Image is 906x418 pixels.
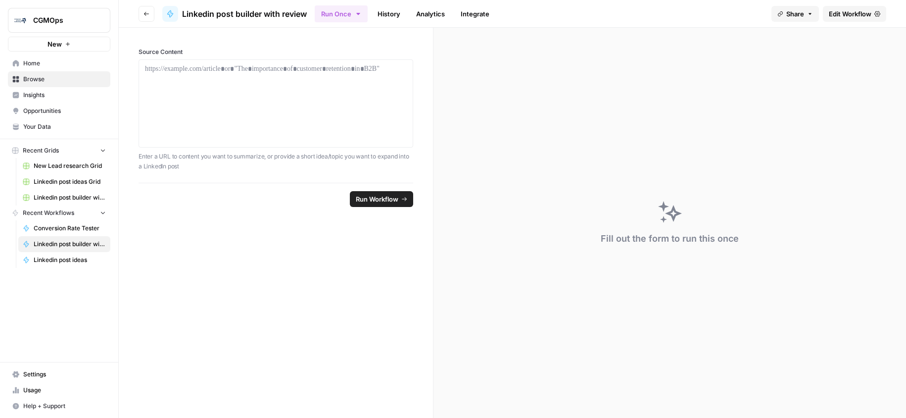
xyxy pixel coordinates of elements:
[23,209,74,217] span: Recent Workflows
[771,6,819,22] button: Share
[23,122,106,131] span: Your Data
[8,55,110,71] a: Home
[11,11,29,29] img: CGMOps Logo
[8,71,110,87] a: Browse
[182,8,307,20] span: Linkedin post builder with review
[350,191,413,207] button: Run Workflow
[8,398,110,414] button: Help + Support
[8,87,110,103] a: Insights
[139,48,413,56] label: Source Content
[356,194,398,204] span: Run Workflow
[823,6,886,22] a: Edit Workflow
[8,382,110,398] a: Usage
[18,252,110,268] a: Linkedin post ideas
[34,224,106,233] span: Conversion Rate Tester
[455,6,495,22] a: Integrate
[34,193,106,202] span: Linkedin post builder with review Grid
[162,6,307,22] a: Linkedin post builder with review
[34,240,106,249] span: Linkedin post builder with review
[23,75,106,84] span: Browse
[33,15,93,25] span: CGMOps
[829,9,871,19] span: Edit Workflow
[23,146,59,155] span: Recent Grids
[34,161,106,170] span: New Lead research Grid
[8,143,110,158] button: Recent Grids
[48,39,62,49] span: New
[8,103,110,119] a: Opportunities
[23,91,106,100] span: Insights
[8,366,110,382] a: Settings
[372,6,406,22] a: History
[601,232,739,246] div: Fill out the form to run this once
[18,236,110,252] a: Linkedin post builder with review
[18,158,110,174] a: New Lead research Grid
[8,8,110,33] button: Workspace: CGMOps
[8,206,110,220] button: Recent Workflows
[34,256,106,264] span: Linkedin post ideas
[410,6,451,22] a: Analytics
[18,190,110,206] a: Linkedin post builder with review Grid
[34,177,106,186] span: Linkedin post ideas Grid
[18,174,110,190] a: Linkedin post ideas Grid
[8,37,110,52] button: New
[139,152,413,171] p: Enter a URL to content you want to summarize, or provide a short idea/topic you want to expand in...
[23,59,106,68] span: Home
[23,106,106,115] span: Opportunities
[315,5,368,22] button: Run Once
[23,386,106,395] span: Usage
[23,402,106,411] span: Help + Support
[23,370,106,379] span: Settings
[18,220,110,236] a: Conversion Rate Tester
[786,9,804,19] span: Share
[8,119,110,135] a: Your Data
